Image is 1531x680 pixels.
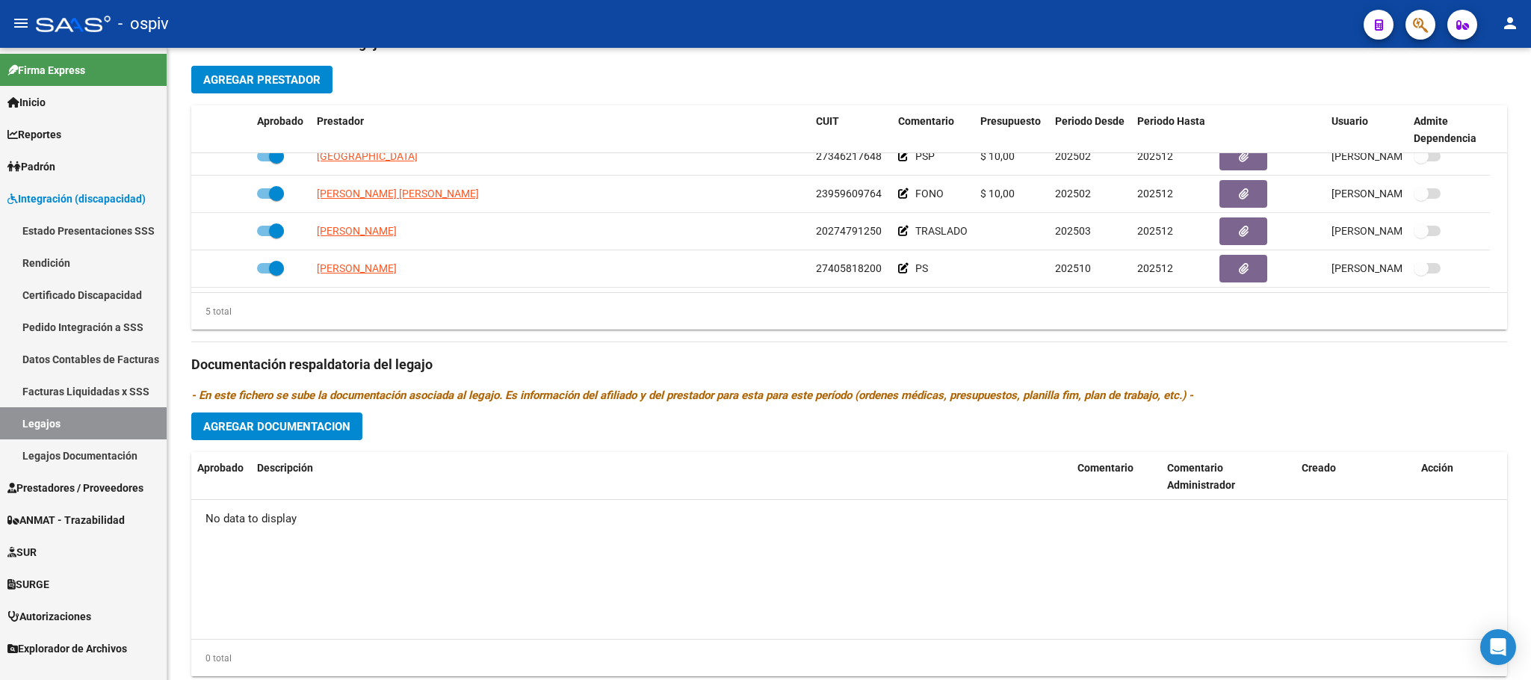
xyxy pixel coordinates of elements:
span: - ospiv [118,7,169,40]
span: Agregar Prestador [203,73,321,87]
span: $ 10,00 [980,150,1015,162]
span: 20274791250 [816,225,882,237]
span: 202510 [1055,262,1091,274]
span: CUIT [816,115,839,127]
span: Prestadores / Proveedores [7,480,143,496]
span: Autorizaciones [7,608,91,625]
span: 202512 [1137,262,1173,274]
span: 27346217648 [816,150,882,162]
span: PSP [915,150,935,162]
span: PS [915,262,928,274]
button: Agregar Documentacion [191,412,362,440]
span: Comentario [898,115,954,127]
mat-icon: menu [12,14,30,32]
datatable-header-cell: Acción [1415,452,1490,501]
datatable-header-cell: Aprobado [191,452,251,501]
span: [PERSON_NAME] [DATE] [1331,225,1449,237]
span: 202503 [1055,225,1091,237]
span: Comentario Administrador [1167,462,1235,491]
i: - En este fichero se sube la documentación asociada al legajo. Es información del afiliado y del ... [191,389,1193,402]
datatable-header-cell: Creado [1296,452,1415,501]
span: Aprobado [197,462,244,474]
span: Firma Express [7,62,85,78]
h3: Documentación respaldatoria del legajo [191,354,1507,375]
span: Prestador [317,115,364,127]
span: Integración (discapacidad) [7,191,146,207]
datatable-header-cell: Presupuesto [974,105,1049,155]
span: Comentario [1077,462,1133,474]
datatable-header-cell: Aprobado [251,105,311,155]
button: Agregar Prestador [191,66,333,93]
span: 202502 [1055,188,1091,200]
span: SUR [7,544,37,560]
span: [PERSON_NAME] [317,225,397,237]
span: 202512 [1137,225,1173,237]
span: SURGE [7,576,49,593]
span: [PERSON_NAME] [317,262,397,274]
div: Open Intercom Messenger [1480,629,1516,665]
span: 202512 [1137,150,1173,162]
span: [PERSON_NAME] [DATE] [1331,188,1449,200]
datatable-header-cell: Comentario [892,105,974,155]
span: Usuario [1331,115,1368,127]
span: Descripción [257,462,313,474]
div: 5 total [191,303,232,320]
span: Presupuesto [980,115,1041,127]
span: Admite Dependencia [1414,115,1476,144]
span: FONO [915,188,944,200]
span: 23959609764 [816,188,882,200]
span: 202502 [1055,150,1091,162]
datatable-header-cell: Usuario [1326,105,1408,155]
span: [PERSON_NAME] [DATE] [1331,150,1449,162]
span: Inicio [7,94,46,111]
mat-icon: person [1501,14,1519,32]
datatable-header-cell: Periodo Hasta [1131,105,1213,155]
span: [PERSON_NAME] [PERSON_NAME] [317,188,479,200]
span: Aprobado [257,115,303,127]
span: Padrón [7,158,55,175]
datatable-header-cell: CUIT [810,105,892,155]
span: 27405818200 [816,262,882,274]
span: ANMAT - Trazabilidad [7,512,125,528]
datatable-header-cell: Admite Dependencia [1408,105,1490,155]
span: Periodo Desde [1055,115,1125,127]
div: 0 total [191,650,232,667]
datatable-header-cell: Comentario Administrador [1161,452,1296,501]
datatable-header-cell: Periodo Desde [1049,105,1131,155]
span: Periodo Hasta [1137,115,1205,127]
span: TRASLADO [915,225,968,237]
span: $ 10,00 [980,188,1015,200]
span: Agregar Documentacion [203,420,350,433]
div: No data to display [191,500,1507,537]
datatable-header-cell: Comentario [1071,452,1161,501]
span: Reportes [7,126,61,143]
span: [PERSON_NAME] [DATE] [1331,262,1449,274]
span: Explorador de Archivos [7,640,127,657]
span: Creado [1302,462,1336,474]
span: 202512 [1137,188,1173,200]
span: [GEOGRAPHIC_DATA] [317,150,418,162]
datatable-header-cell: Descripción [251,452,1071,501]
span: Acción [1421,462,1453,474]
datatable-header-cell: Prestador [311,105,810,155]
